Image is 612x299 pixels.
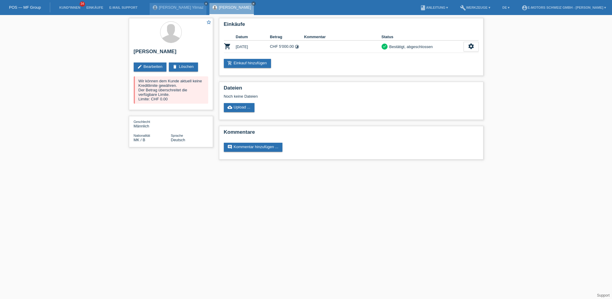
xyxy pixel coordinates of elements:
a: DE ▾ [499,6,513,9]
a: E-Mail Support [106,6,141,9]
i: star_border [206,20,212,25]
span: Nationalität [134,134,150,137]
a: bookAnleitung ▾ [417,6,451,9]
a: [PERSON_NAME] Yilmaz [159,5,204,10]
div: Männlich [134,119,171,128]
i: edit [137,64,142,69]
div: Bestätigt, abgeschlossen [388,44,433,50]
a: POS — MF Group [9,5,41,10]
a: add_shopping_cartEinkauf hinzufügen [224,59,271,68]
a: cloud_uploadUpload ... [224,103,255,112]
i: book [420,5,426,11]
i: settings [468,43,474,50]
a: Support [597,293,610,297]
h2: Dateien [224,85,479,94]
th: Betrag [270,33,304,41]
a: [PERSON_NAME] [219,5,251,10]
th: Kommentar [304,33,382,41]
div: Wir können dem Kunde aktuell keine Kreditlimite gewähren. Der Betrag überschreitet die verfügbare... [134,76,208,104]
a: account_circleE-Motors Schweiz GmbH - [PERSON_NAME] ▾ [519,6,609,9]
td: [DATE] [236,41,270,53]
a: editBearbeiten [134,63,167,72]
i: close [252,2,255,5]
i: add_shopping_cart [227,61,232,66]
h2: Einkäufe [224,21,479,30]
i: cloud_upload [227,105,232,110]
div: Noch keine Dateien [224,94,407,99]
h2: Kommentare [224,129,479,138]
i: close [205,2,208,5]
i: check [382,44,387,48]
h2: [PERSON_NAME] [134,49,208,58]
th: Datum [236,33,270,41]
i: build [460,5,466,11]
a: Kund*innen [56,6,83,9]
span: 34 [80,2,85,7]
a: star_border [206,20,212,26]
span: Sprache [171,134,183,137]
span: Geschlecht [134,120,150,124]
i: account_circle [522,5,528,11]
th: Status [382,33,464,41]
i: 24 Raten [295,44,299,49]
span: Mazedonien / B / 28.05.2011 [134,138,145,142]
a: buildWerkzeuge ▾ [457,6,493,9]
a: deleteLöschen [169,63,198,72]
i: comment [227,145,232,149]
a: Einkäufe [83,6,106,9]
a: close [204,2,208,6]
a: close [251,2,256,6]
i: delete [172,64,177,69]
td: CHF 5'000.00 [270,41,304,53]
span: Deutsch [171,138,185,142]
a: commentKommentar hinzufügen ... [224,143,283,152]
i: POSP00025937 [224,43,231,50]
